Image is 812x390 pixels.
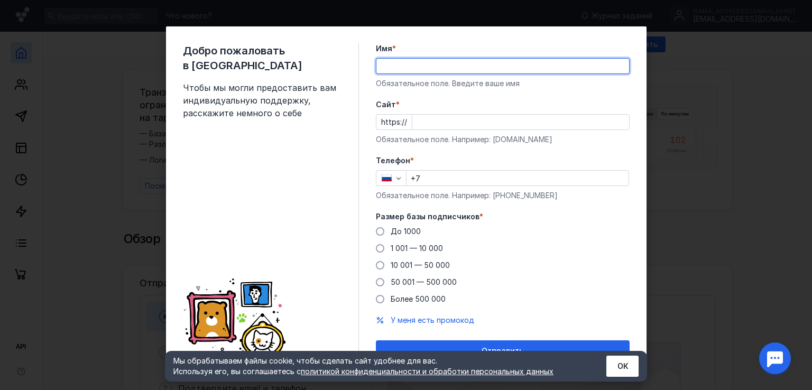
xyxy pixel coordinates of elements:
[391,227,421,236] span: До 1000
[376,155,410,166] span: Телефон
[183,81,342,119] span: Чтобы мы могли предоставить вам индивидуальную поддержку, расскажите немного о себе
[376,190,630,201] div: Обязательное поле. Например: [PHONE_NUMBER]
[606,356,639,377] button: ОК
[173,356,580,377] div: Мы обрабатываем файлы cookie, чтобы сделать сайт удобнее для вас. Используя его, вы соглашаетесь c
[376,43,392,54] span: Имя
[301,367,553,376] a: политикой конфиденциальности и обработки персональных данных
[391,277,457,286] span: 50 001 — 500 000
[376,99,396,110] span: Cайт
[376,211,479,222] span: Размер базы подписчиков
[391,261,450,270] span: 10 001 — 50 000
[391,294,446,303] span: Более 500 000
[482,347,523,356] span: Отправить
[391,315,474,324] span: У меня есть промокод
[376,78,630,89] div: Обязательное поле. Введите ваше имя
[391,315,474,326] button: У меня есть промокод
[376,134,630,145] div: Обязательное поле. Например: [DOMAIN_NAME]
[391,244,443,253] span: 1 001 — 10 000
[376,340,630,361] button: Отправить
[183,43,342,73] span: Добро пожаловать в [GEOGRAPHIC_DATA]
